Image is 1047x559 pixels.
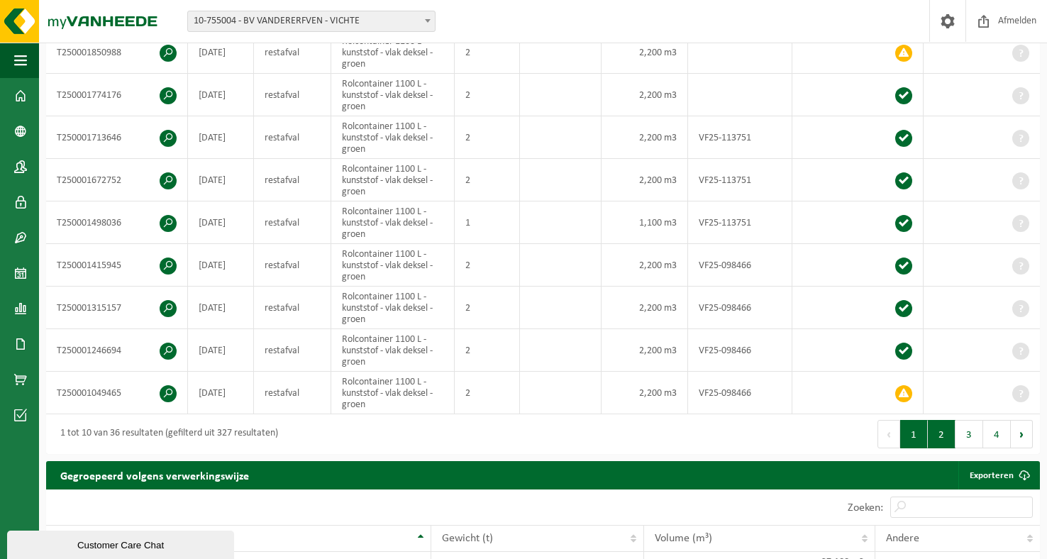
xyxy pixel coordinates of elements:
[254,329,331,372] td: restafval
[455,244,520,287] td: 2
[688,372,792,414] td: VF25-098466
[254,159,331,201] td: restafval
[688,244,792,287] td: VF25-098466
[46,31,188,74] td: T250001850988
[958,461,1038,489] a: Exporteren
[46,372,188,414] td: T250001049465
[46,244,188,287] td: T250001415945
[331,116,455,159] td: Rolcontainer 1100 L - kunststof - vlak deksel - groen
[455,329,520,372] td: 2
[455,201,520,244] td: 1
[688,159,792,201] td: VF25-113751
[455,159,520,201] td: 2
[877,420,900,448] button: Previous
[188,372,254,414] td: [DATE]
[254,31,331,74] td: restafval
[688,329,792,372] td: VF25-098466
[900,420,928,448] button: 1
[254,287,331,329] td: restafval
[46,116,188,159] td: T250001713646
[188,116,254,159] td: [DATE]
[46,159,188,201] td: T250001672752
[331,329,455,372] td: Rolcontainer 1100 L - kunststof - vlak deksel - groen
[602,287,688,329] td: 2,200 m3
[46,461,263,489] h2: Gegroepeerd volgens verwerkingswijze
[602,244,688,287] td: 2,200 m3
[46,329,188,372] td: T250001246694
[254,244,331,287] td: restafval
[955,420,983,448] button: 3
[187,11,436,32] span: 10-755004 - BV VANDERERFVEN - VICHTE
[602,159,688,201] td: 2,200 m3
[886,533,919,544] span: Andere
[254,201,331,244] td: restafval
[188,244,254,287] td: [DATE]
[602,31,688,74] td: 2,200 m3
[46,287,188,329] td: T250001315157
[254,372,331,414] td: restafval
[1011,420,1033,448] button: Next
[442,533,493,544] span: Gewicht (t)
[46,74,188,116] td: T250001774176
[188,31,254,74] td: [DATE]
[602,116,688,159] td: 2,200 m3
[688,287,792,329] td: VF25-098466
[983,420,1011,448] button: 4
[655,533,712,544] span: Volume (m³)
[602,329,688,372] td: 2,200 m3
[46,201,188,244] td: T250001498036
[455,287,520,329] td: 2
[688,116,792,159] td: VF25-113751
[188,11,435,31] span: 10-755004 - BV VANDERERFVEN - VICHTE
[254,116,331,159] td: restafval
[188,74,254,116] td: [DATE]
[455,116,520,159] td: 2
[188,159,254,201] td: [DATE]
[848,502,883,514] label: Zoeken:
[188,287,254,329] td: [DATE]
[331,74,455,116] td: Rolcontainer 1100 L - kunststof - vlak deksel - groen
[455,31,520,74] td: 2
[331,159,455,201] td: Rolcontainer 1100 L - kunststof - vlak deksel - groen
[7,528,237,559] iframe: chat widget
[254,74,331,116] td: restafval
[53,421,278,447] div: 1 tot 10 van 36 resultaten (gefilterd uit 327 resultaten)
[688,201,792,244] td: VF25-113751
[331,31,455,74] td: Rolcontainer 1100 L - kunststof - vlak deksel - groen
[331,201,455,244] td: Rolcontainer 1100 L - kunststof - vlak deksel - groen
[331,287,455,329] td: Rolcontainer 1100 L - kunststof - vlak deksel - groen
[188,329,254,372] td: [DATE]
[928,420,955,448] button: 2
[331,372,455,414] td: Rolcontainer 1100 L - kunststof - vlak deksel - groen
[331,244,455,287] td: Rolcontainer 1100 L - kunststof - vlak deksel - groen
[602,201,688,244] td: 1,100 m3
[455,372,520,414] td: 2
[455,74,520,116] td: 2
[188,201,254,244] td: [DATE]
[602,372,688,414] td: 2,200 m3
[602,74,688,116] td: 2,200 m3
